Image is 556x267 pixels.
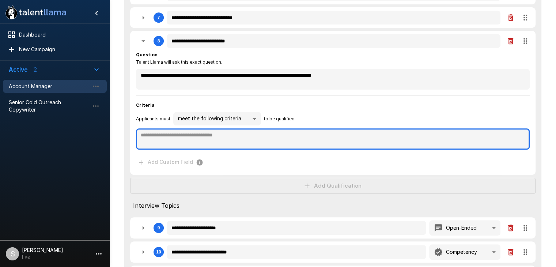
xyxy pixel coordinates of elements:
[173,112,261,126] div: meet the following criteria
[158,15,160,20] div: 7
[136,52,158,57] b: Question
[130,217,536,238] div: 9
[130,241,536,263] div: 10
[136,59,222,66] span: Talent Llama will ask this exact question.
[136,155,206,169] span: Custom fields allow you to automatically extract specific data from candidate responses.
[130,7,536,28] div: 7
[158,225,160,230] div: 9
[133,201,533,210] span: Interview Topics
[264,115,295,123] span: to be qualified
[158,38,160,44] div: 8
[446,248,477,256] p: Competency
[156,249,161,255] div: 10
[136,115,170,123] span: Applicants must
[136,102,155,108] b: Criteria
[446,224,476,232] p: Open-Ended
